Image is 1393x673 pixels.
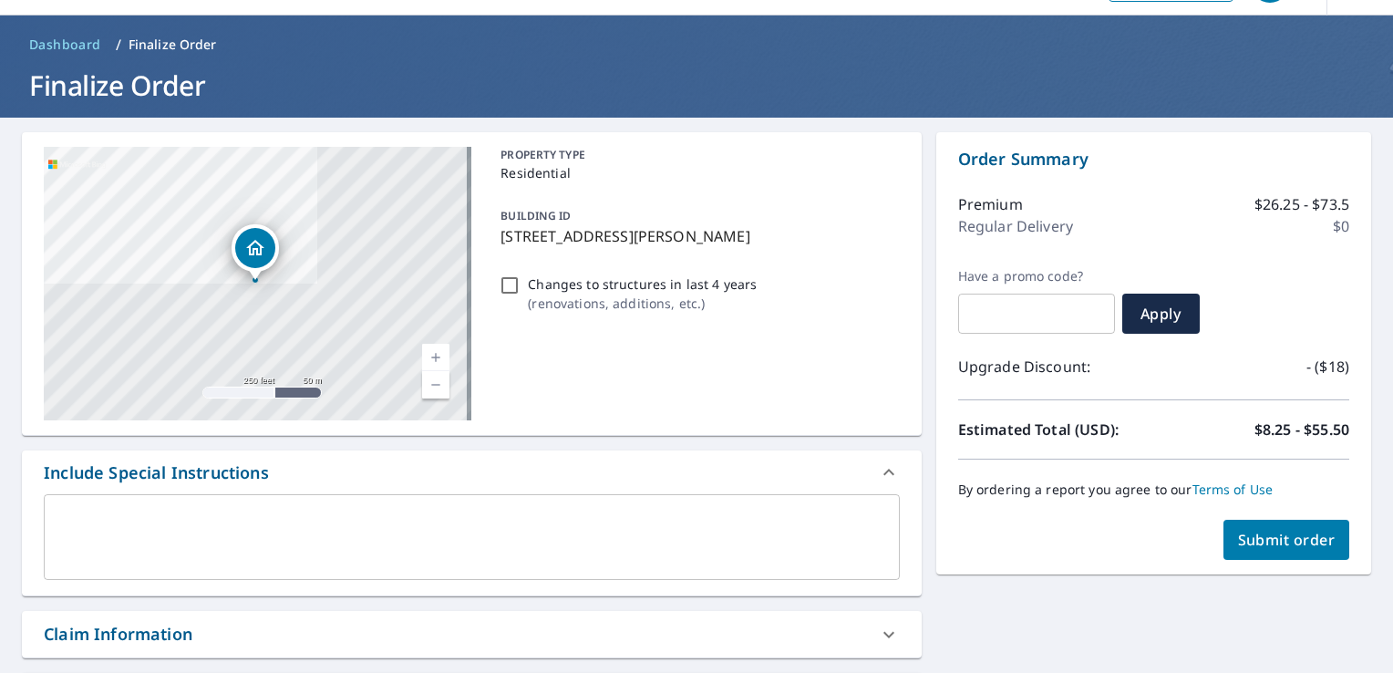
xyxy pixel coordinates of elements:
[1254,419,1349,440] p: $8.25 - $55.50
[22,30,108,59] a: Dashboard
[528,294,757,313] p: ( renovations, additions, etc. )
[422,344,449,371] a: Current Level 17, Zoom In
[500,147,892,163] p: PROPERTY TYPE
[958,215,1073,237] p: Regular Delivery
[44,622,192,647] div: Claim Information
[44,461,269,485] div: Include Special Instructions
[116,34,121,56] li: /
[958,193,1023,215] p: Premium
[1254,193,1349,215] p: $26.25 - $73.5
[1137,304,1185,324] span: Apply
[22,67,1371,104] h1: Finalize Order
[22,450,922,494] div: Include Special Instructions
[500,225,892,247] p: [STREET_ADDRESS][PERSON_NAME]
[29,36,101,54] span: Dashboard
[22,30,1371,59] nav: breadcrumb
[958,481,1349,498] p: By ordering a report you agree to our
[500,208,571,223] p: BUILDING ID
[1306,356,1349,378] p: - ($18)
[958,268,1115,285] label: Have a promo code?
[129,36,217,54] p: Finalize Order
[1238,530,1336,550] span: Submit order
[500,163,892,182] p: Residential
[232,224,279,281] div: Dropped pin, building 1, Residential property, 220 Winslow Way Columbia, SC 29229
[958,419,1154,440] p: Estimated Total (USD):
[958,356,1154,378] p: Upgrade Discount:
[1333,215,1349,237] p: $0
[422,371,449,399] a: Current Level 17, Zoom Out
[958,147,1349,171] p: Order Summary
[1223,520,1350,560] button: Submit order
[1192,481,1274,498] a: Terms of Use
[22,611,922,657] div: Claim Information
[1122,294,1200,334] button: Apply
[528,274,757,294] p: Changes to structures in last 4 years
